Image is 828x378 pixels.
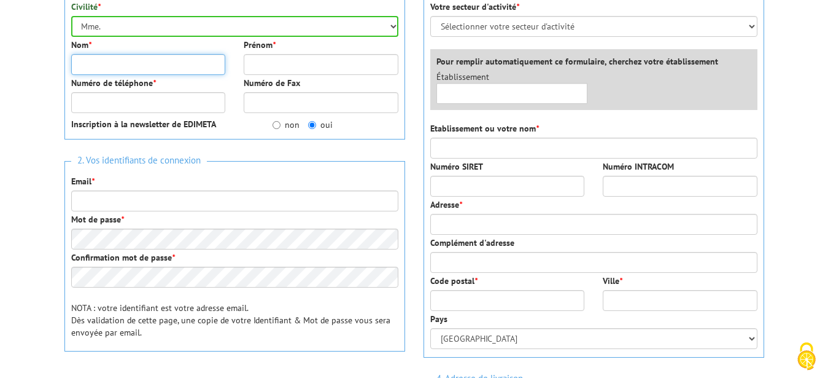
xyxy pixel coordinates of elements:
button: Cookies (fenêtre modale) [785,336,828,378]
label: Adresse [430,199,462,211]
label: Etablissement ou votre nom [430,122,539,135]
label: oui [308,119,333,131]
label: Civilité [71,1,101,13]
label: Numéro de Fax [244,77,300,89]
label: Pays [430,313,447,325]
label: Pour remplir automatiquement ce formulaire, cherchez votre établissement [436,55,718,68]
label: Mot de passe [71,213,124,226]
label: Email [71,175,95,187]
label: Prénom [244,39,276,51]
label: Votre secteur d'activité [430,1,519,13]
label: non [273,119,300,131]
strong: Inscription à la newsletter de EDIMETA [71,119,216,130]
label: Numéro INTRACOM [603,160,674,173]
label: Numéro SIRET [430,160,483,173]
label: Confirmation mot de passe [71,251,175,264]
label: Code postal [430,275,478,287]
span: 2. Vos identifiants de connexion [71,152,207,169]
label: Nom [71,39,91,51]
label: Numéro de téléphone [71,77,156,89]
input: non [273,121,281,129]
input: oui [308,121,316,129]
label: Complément d'adresse [430,237,514,249]
label: Ville [603,275,622,287]
p: NOTA : votre identifiant est votre adresse email. Dès validation de cette page, une copie de votr... [71,302,398,339]
div: Établissement [427,71,597,104]
img: Cookies (fenêtre modale) [791,341,822,372]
